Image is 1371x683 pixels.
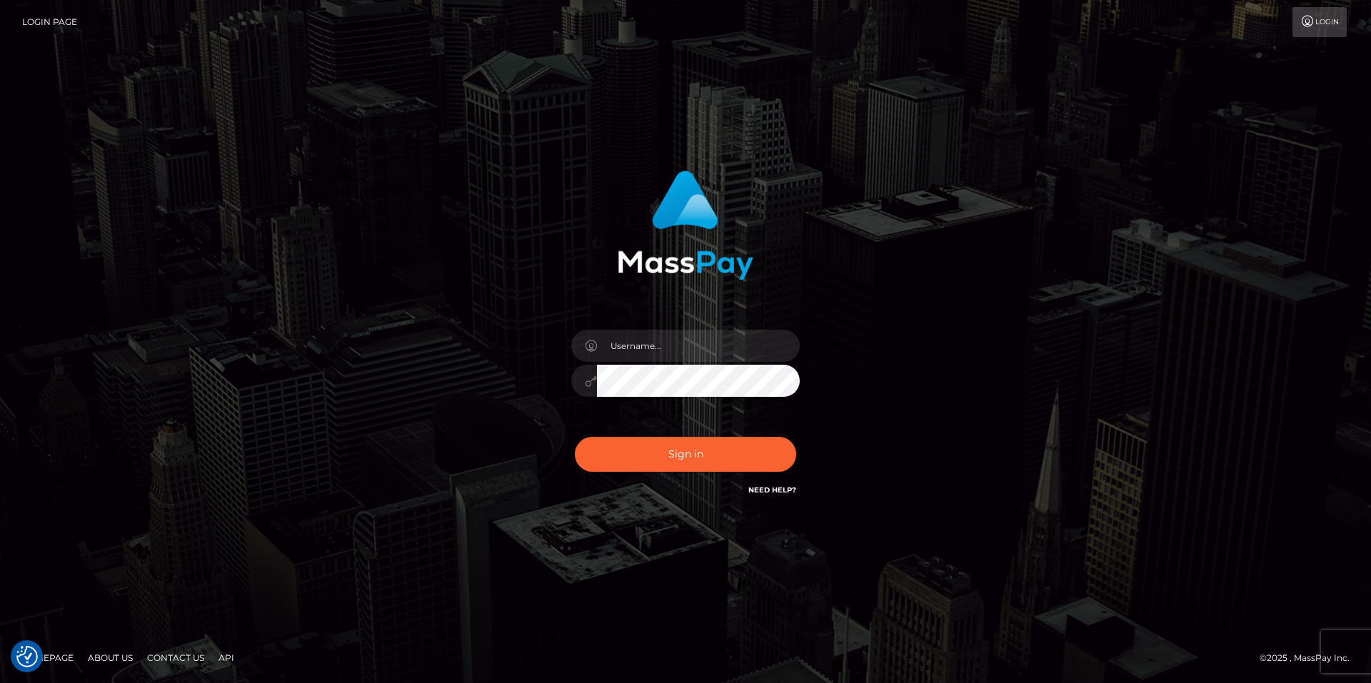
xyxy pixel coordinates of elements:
[213,647,240,669] a: API
[82,647,139,669] a: About Us
[16,646,38,667] button: Consent Preferences
[597,330,800,362] input: Username...
[1260,650,1360,666] div: © 2025 , MassPay Inc.
[575,437,796,472] button: Sign in
[748,485,796,495] a: Need Help?
[1292,7,1347,37] a: Login
[22,7,77,37] a: Login Page
[618,171,753,280] img: MassPay Login
[16,646,38,667] img: Revisit consent button
[16,647,79,669] a: Homepage
[141,647,210,669] a: Contact Us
